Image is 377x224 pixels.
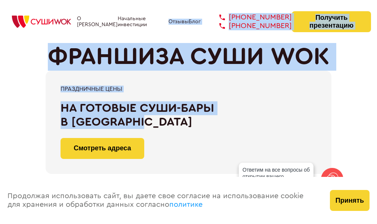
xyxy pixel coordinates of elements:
button: Принять [330,190,370,211]
a: политике [169,201,203,208]
a: Смотреть адреса [61,138,144,159]
h1: ФРАНШИЗА СУШИ WOK [48,43,330,71]
a: Начальные инвестиции [118,16,169,28]
a: О [PERSON_NAME] [77,16,118,28]
a: [PHONE_NUMBER] [208,22,292,30]
img: СУШИWOK [6,13,77,30]
div: Ответим на все вопросы об открытии вашего [PERSON_NAME]! [239,163,313,190]
div: На готовые суши-бары в [GEOGRAPHIC_DATA] [61,101,316,129]
a: [PHONE_NUMBER] [208,13,292,22]
div: Праздничные цены [61,86,316,92]
button: Получить презентацию [292,11,371,32]
a: Отзывы [169,19,189,25]
a: Блог [189,19,201,25]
